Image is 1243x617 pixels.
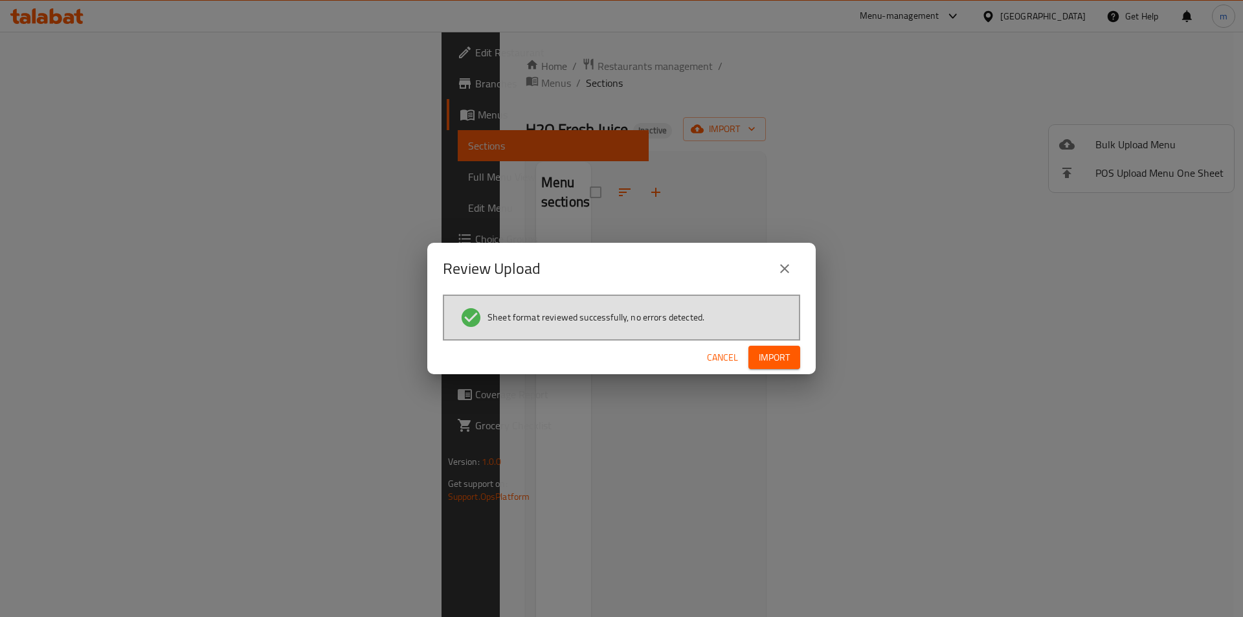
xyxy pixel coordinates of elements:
[443,258,541,279] h2: Review Upload
[769,253,800,284] button: close
[702,346,743,370] button: Cancel
[487,311,704,324] span: Sheet format reviewed successfully, no errors detected.
[748,346,800,370] button: Import
[707,350,738,366] span: Cancel
[759,350,790,366] span: Import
